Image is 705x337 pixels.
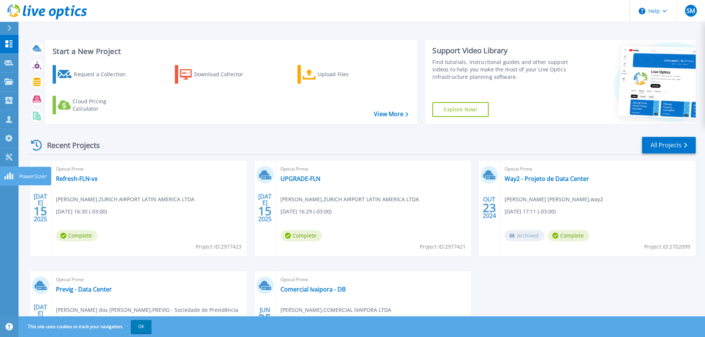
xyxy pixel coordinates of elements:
[297,65,380,84] a: Upload Files
[131,320,152,333] button: OK
[280,195,419,203] span: [PERSON_NAME] , ZURICH AIRPORT LATIN AMERICA LTDA
[19,167,47,186] p: PowerSizer
[29,136,110,154] div: Recent Projects
[56,165,243,173] span: Optical Prime
[318,67,377,82] div: Upload Files
[420,243,466,251] span: Project ID: 2977421
[280,208,332,216] span: [DATE] 16:29 (-03:00)
[505,165,691,173] span: Optical Prime
[374,111,408,118] a: View More
[280,175,320,182] a: UPGRADE-FLN
[482,194,496,221] div: OUT 2024
[505,208,556,216] span: [DATE] 17:11 (-03:00)
[258,208,272,214] span: 15
[432,102,489,117] a: Explore Now!
[175,65,257,84] a: Download Collector
[53,47,408,55] h3: Start a New Project
[33,194,47,221] div: [DATE] 2025
[73,98,132,112] div: Cloud Pricing Calculator
[686,8,695,14] span: SM
[56,286,112,293] a: Previg - Data Center
[280,286,346,293] a: Comercial Ivaipora - DB
[483,205,496,211] span: 23
[432,46,570,55] div: Support Video Library
[642,137,696,154] a: All Projects
[258,305,272,332] div: JUN 2024
[196,243,242,251] span: Project ID: 2977423
[33,305,47,332] div: [DATE] 2024
[53,65,135,84] a: Request a Collection
[280,276,467,284] span: Optical Prime
[56,175,97,182] a: Refresh-FLN-vx
[56,195,194,203] span: [PERSON_NAME] , ZURICH AIRPORT LATIN AMERICA LTDA
[644,243,690,251] span: Project ID: 2702099
[258,315,272,321] span: 25
[56,306,247,322] span: [PERSON_NAME] dos [PERSON_NAME] , PREVIG - Sociedade de Previdência Complementar
[280,230,322,241] span: Complete
[505,195,603,203] span: [PERSON_NAME] [PERSON_NAME] , way2
[20,320,152,333] span: This site uses cookies to track your navigation.
[258,194,272,221] div: [DATE] 2025
[505,175,589,182] a: Way2 - Projeto de Data Center
[505,230,544,241] span: Archived
[432,58,570,81] div: Find tutorials, instructional guides and other support videos to help you make the most of your L...
[280,306,391,314] span: [PERSON_NAME] , COMERCIAL IVAIPORA LTDA
[280,165,467,173] span: Optical Prime
[548,230,589,241] span: Complete
[53,96,135,114] a: Cloud Pricing Calculator
[34,208,47,214] span: 15
[194,67,253,82] div: Download Collector
[56,276,243,284] span: Optical Prime
[74,67,133,82] div: Request a Collection
[56,230,97,241] span: Complete
[56,208,107,216] span: [DATE] 16:30 (-03:00)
